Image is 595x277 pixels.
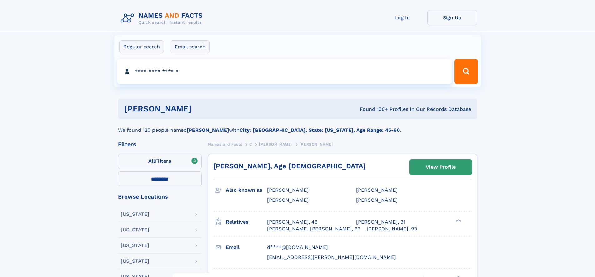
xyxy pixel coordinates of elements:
a: [PERSON_NAME], 46 [267,219,318,225]
span: [PERSON_NAME] [356,187,398,193]
span: [EMAIL_ADDRESS][PERSON_NAME][DOMAIN_NAME] [267,254,396,260]
img: Logo Names and Facts [118,10,208,27]
h3: Email [226,242,267,253]
div: [US_STATE] [121,227,149,232]
a: Names and Facts [208,140,242,148]
span: All [148,158,155,164]
h3: Relatives [226,217,267,227]
a: [PERSON_NAME] [PERSON_NAME], 67 [267,225,360,232]
h3: Also known as [226,185,267,195]
span: [PERSON_NAME] [267,197,309,203]
a: [PERSON_NAME], 93 [367,225,417,232]
div: [US_STATE] [121,259,149,264]
label: Email search [171,40,210,53]
div: Found 100+ Profiles In Our Records Database [275,106,471,113]
div: Filters [118,141,202,147]
label: Regular search [119,40,164,53]
div: We found 120 people named with . [118,119,477,134]
span: C [249,142,252,146]
a: Sign Up [427,10,477,25]
a: View Profile [410,160,472,175]
div: [US_STATE] [121,212,149,217]
span: [PERSON_NAME] [356,197,398,203]
span: [PERSON_NAME] [300,142,333,146]
label: Filters [118,154,202,169]
a: [PERSON_NAME] [259,140,292,148]
div: [US_STATE] [121,243,149,248]
a: [PERSON_NAME], Age [DEMOGRAPHIC_DATA] [213,162,366,170]
a: C [249,140,252,148]
input: search input [117,59,452,84]
a: Log In [377,10,427,25]
b: [PERSON_NAME] [187,127,229,133]
div: Browse Locations [118,194,202,200]
b: City: [GEOGRAPHIC_DATA], State: [US_STATE], Age Range: 45-60 [240,127,400,133]
span: [PERSON_NAME] [267,187,309,193]
div: ❯ [454,218,462,222]
button: Search Button [454,59,478,84]
span: [PERSON_NAME] [259,142,292,146]
a: [PERSON_NAME], 31 [356,219,405,225]
div: View Profile [426,160,456,174]
h1: [PERSON_NAME] [124,105,276,113]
